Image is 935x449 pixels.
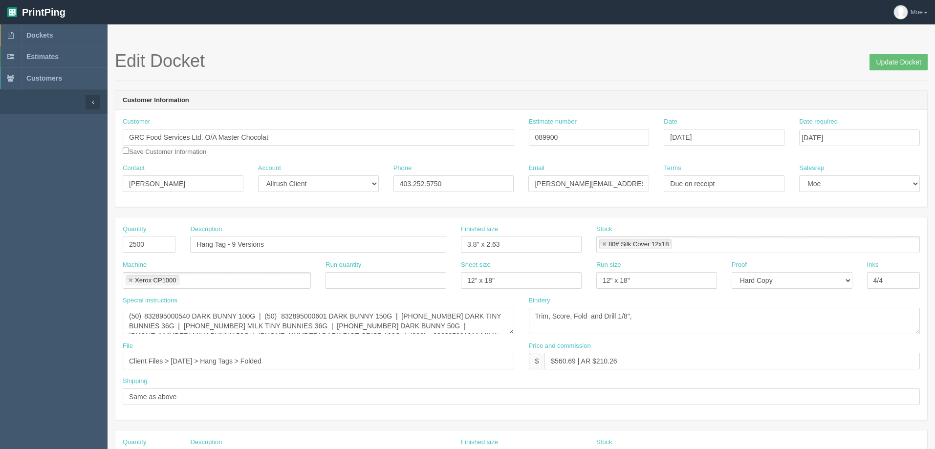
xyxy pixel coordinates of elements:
[26,31,53,39] span: Dockets
[123,225,146,234] label: Quantity
[123,164,145,173] label: Contact
[26,74,62,82] span: Customers
[115,51,928,71] h1: Edit Docket
[664,164,681,173] label: Terms
[664,117,677,127] label: Date
[461,225,498,234] label: Finished size
[123,342,133,351] label: File
[26,53,59,61] span: Estimates
[596,260,621,270] label: Run size
[529,308,920,334] textarea: Trim, Score, Fold and Drill 1/8",
[190,438,222,447] label: Description
[123,117,150,127] label: Customer
[867,260,879,270] label: Inks
[123,377,148,386] label: Shipping
[258,164,281,173] label: Account
[7,7,17,17] img: logo-3e63b451c926e2ac314895c53de4908e5d424f24456219fb08d385ab2e579770.png
[123,260,147,270] label: Machine
[123,129,514,146] input: Enter customer name
[870,54,928,70] input: Update Docket
[123,308,514,334] textarea: (50) 832895000540 DARK BUNNY 100G | (50) 832895000601 DARK BUNNY 150G | [PHONE_NUMBER] DARK TINY ...
[799,164,824,173] label: Salesrep
[393,164,412,173] label: Phone
[123,438,146,447] label: Quantity
[529,342,591,351] label: Price and commission
[529,296,550,305] label: Bindery
[123,296,177,305] label: Special instructions
[135,277,176,283] div: Xerox CP1000
[326,260,361,270] label: Run quantity
[461,260,491,270] label: Sheet size
[528,164,544,173] label: Email
[799,117,838,127] label: Date required
[115,91,927,110] header: Customer Information
[894,5,908,19] img: avatar_default-7531ab5dedf162e01f1e0bb0964e6a185e93c5c22dfe317fb01d7f8cd2b1632c.jpg
[529,117,577,127] label: Estimate number
[190,225,222,234] label: Description
[461,438,498,447] label: Finished size
[609,241,669,247] div: 80# Silk Cover 12x18
[123,117,514,156] div: Save Customer Information
[529,353,545,369] div: $
[732,260,747,270] label: Proof
[596,438,612,447] label: Stock
[596,225,612,234] label: Stock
